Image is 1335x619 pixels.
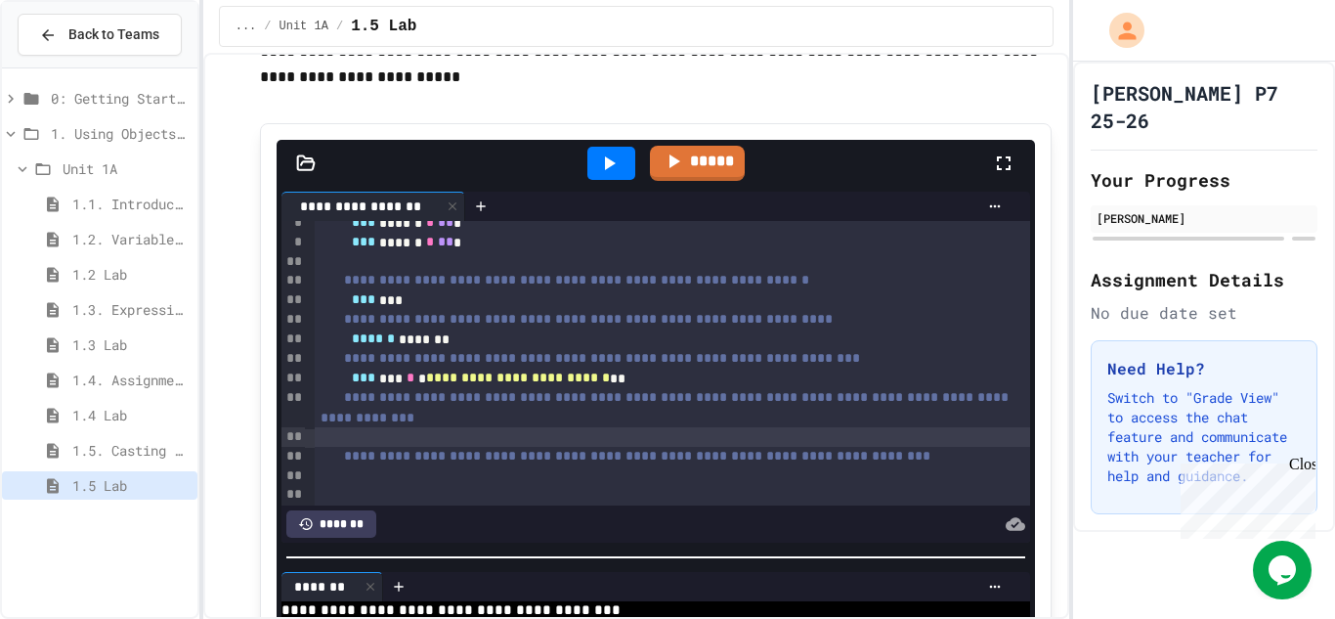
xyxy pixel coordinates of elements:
span: 1.5 Lab [72,475,190,496]
span: 1.2 Lab [72,264,190,285]
span: Unit 1A [280,19,328,34]
div: Chat with us now!Close [8,8,135,124]
h1: [PERSON_NAME] P7 25-26 [1091,79,1317,134]
p: Switch to "Grade View" to access the chat feature and communicate with your teacher for help and ... [1107,388,1301,486]
span: 1.4 Lab [72,405,190,425]
span: Back to Teams [68,24,159,45]
div: No due date set [1091,301,1317,325]
span: 1.3. Expressions and Output [New] [72,299,190,320]
span: 1.1. Introduction to Algorithms, Programming, and Compilers [72,194,190,214]
h3: Need Help? [1107,357,1301,380]
span: 1.4. Assignment and Input [72,370,190,390]
span: 1.3 Lab [72,334,190,355]
button: Back to Teams [18,14,182,56]
span: / [264,19,271,34]
span: / [336,19,343,34]
iframe: chat widget [1173,456,1315,539]
h2: Your Progress [1091,166,1317,194]
div: My Account [1089,8,1149,53]
span: 0: Getting Started [51,88,190,109]
span: ... [236,19,257,34]
iframe: chat widget [1253,541,1315,599]
span: 1.2. Variables and Data Types [72,229,190,249]
span: Unit 1A [63,158,190,179]
div: [PERSON_NAME] [1097,209,1312,227]
span: 1.5. Casting and Ranges of Values [72,440,190,461]
h2: Assignment Details [1091,266,1317,293]
span: 1. Using Objects and Methods [51,123,190,144]
span: 1.5 Lab [351,15,416,38]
